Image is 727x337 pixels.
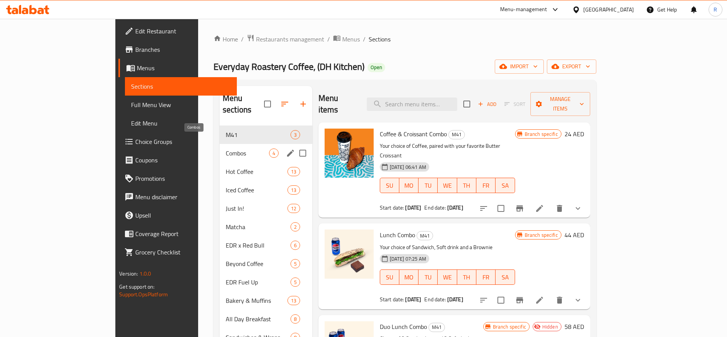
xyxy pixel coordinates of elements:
p: Your choice of Sandwich, Soft drink and a Brownie [380,243,515,252]
nav: breadcrumb [213,34,596,44]
input: search [367,97,457,111]
div: Hot Coffee13 [220,162,312,181]
button: sort-choices [474,199,493,218]
div: items [290,278,300,287]
b: [DATE] [447,294,463,304]
span: Select all sections [259,96,276,112]
span: Open [368,64,385,71]
span: Coffee & Croissant Combo [380,128,447,140]
p: Your choice of Coffee, paired with your favorite Butter Croissant [380,141,515,160]
span: Grocery Checklist [135,248,231,257]
span: 4 [269,150,278,157]
a: Choice Groups [118,132,237,151]
span: TU [422,180,435,191]
div: [GEOGRAPHIC_DATA] [583,5,634,14]
span: 5 [291,260,300,268]
div: M41 [428,323,445,332]
span: Combos [226,149,269,158]
button: MO [399,269,418,285]
span: export [553,62,590,71]
span: FR [479,272,492,283]
span: R [714,5,717,14]
li: / [363,35,366,44]
h6: 24 AED [565,129,584,139]
span: Select section [459,96,475,112]
div: items [269,149,279,158]
span: import [501,62,538,71]
span: Hot Coffee [226,167,287,176]
button: Add [475,98,499,110]
span: EDR Fuel Up [226,278,290,287]
span: Bakery & Muffins [226,296,287,305]
span: TU [422,272,435,283]
a: Sections [125,77,237,96]
span: Manage items [537,94,584,114]
span: TH [460,180,473,191]
span: End date: [424,294,446,304]
button: delete [550,199,569,218]
a: Edit Restaurant [118,22,237,40]
button: delete [550,291,569,309]
a: Edit menu item [535,204,544,213]
a: Coverage Report [118,225,237,243]
span: Sections [369,35,391,44]
div: Just In!12 [220,199,312,218]
b: [DATE] [447,203,463,213]
span: SA [499,180,512,191]
a: Support.OpsPlatform [119,289,168,299]
div: Combos4edit [220,144,312,162]
button: SA [496,269,515,285]
span: Just In! [226,204,287,213]
button: sort-choices [474,291,493,309]
a: Menus [333,34,360,44]
span: Branches [135,45,231,54]
button: Manage items [530,92,590,116]
button: WE [438,269,457,285]
span: Select to update [493,292,509,308]
span: Select section first [499,98,530,110]
span: 2 [291,223,300,231]
div: Bakery & Muffins13 [220,291,312,310]
svg: Show Choices [573,296,583,305]
button: TU [418,269,438,285]
span: Sections [131,82,231,91]
span: SU [383,180,396,191]
button: TU [418,178,438,193]
span: [DATE] 06:41 AM [387,164,429,171]
div: items [287,204,300,213]
span: All Day Breakfast [226,314,290,324]
b: [DATE] [405,294,421,304]
span: MO [402,180,415,191]
span: M41 [226,130,290,139]
button: FR [476,178,496,193]
span: FR [479,180,492,191]
button: TH [457,269,476,285]
button: SU [380,178,399,193]
b: [DATE] [405,203,421,213]
span: Everyday Roastery Coffee, (DH Kitchen) [213,58,364,75]
span: Restaurants management [256,35,324,44]
div: Iced Coffee13 [220,181,312,199]
div: EDR Fuel Up5 [220,273,312,291]
span: WE [441,180,454,191]
span: Coupons [135,155,231,165]
div: Iced Coffee [226,185,287,195]
span: Branch specific [490,323,529,330]
button: Branch-specific-item [510,291,529,309]
span: Hidden [539,323,561,330]
a: Upsell [118,206,237,225]
button: SA [496,178,515,193]
div: items [290,241,300,250]
button: WE [438,178,457,193]
h6: 58 AED [565,321,584,332]
div: Beyond Coffee [226,259,290,268]
span: Menu disclaimer [135,192,231,202]
a: Menu disclaimer [118,188,237,206]
span: Matcha [226,222,290,231]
